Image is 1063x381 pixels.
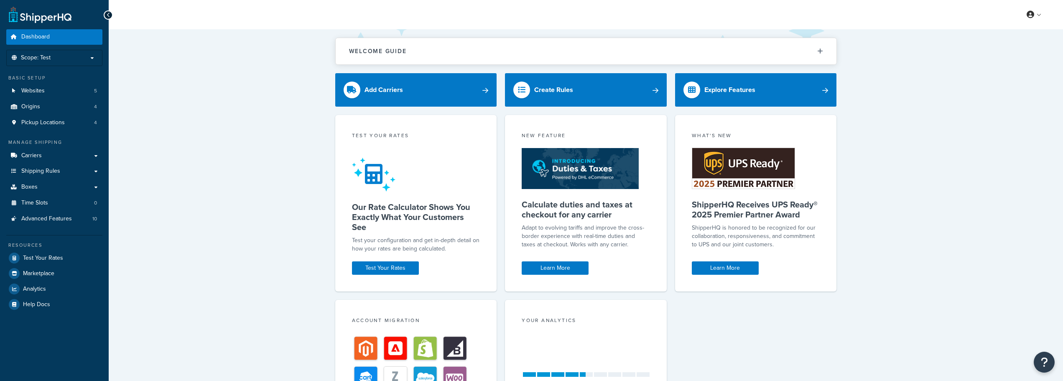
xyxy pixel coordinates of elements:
span: 10 [92,215,97,222]
a: Help Docs [6,297,102,312]
div: Your Analytics [522,317,650,326]
div: Test your configuration and get in-depth detail on how your rates are being calculated. [352,236,480,253]
li: Websites [6,83,102,99]
span: Test Your Rates [23,255,63,262]
span: 0 [94,199,97,207]
p: ShipperHQ is honored to be recognized for our collaboration, responsiveness, and commitment to UP... [692,224,820,249]
h2: Welcome Guide [349,48,407,54]
span: 4 [94,119,97,126]
div: Test your rates [352,132,480,141]
a: Dashboard [6,29,102,45]
span: Analytics [23,286,46,293]
a: Boxes [6,179,102,195]
p: Adapt to evolving tariffs and improve the cross-border experience with real-time duties and taxes... [522,224,650,249]
span: Scope: Test [21,54,51,61]
span: Advanced Features [21,215,72,222]
span: Help Docs [23,301,50,308]
a: Carriers [6,148,102,164]
li: Origins [6,99,102,115]
div: Manage Shipping [6,139,102,146]
span: Shipping Rules [21,168,60,175]
div: Account Migration [352,317,480,326]
span: 4 [94,103,97,110]
a: Shipping Rules [6,164,102,179]
div: Add Carriers [365,84,403,96]
a: Advanced Features10 [6,211,102,227]
button: Open Resource Center [1034,352,1055,373]
div: What's New [692,132,820,141]
h5: ShipperHQ Receives UPS Ready® 2025 Premier Partner Award [692,199,820,220]
a: Test Your Rates [352,261,419,275]
h5: Our Rate Calculator Shows You Exactly What Your Customers See [352,202,480,232]
a: Learn More [522,261,589,275]
a: Add Carriers [335,73,497,107]
h5: Calculate duties and taxes at checkout for any carrier [522,199,650,220]
div: Basic Setup [6,74,102,82]
a: Marketplace [6,266,102,281]
a: Test Your Rates [6,251,102,266]
a: Create Rules [505,73,667,107]
span: Boxes [21,184,38,191]
li: Time Slots [6,195,102,211]
span: Dashboard [21,33,50,41]
span: Websites [21,87,45,95]
span: Pickup Locations [21,119,65,126]
a: Websites5 [6,83,102,99]
div: Resources [6,242,102,249]
li: Pickup Locations [6,115,102,130]
div: New Feature [522,132,650,141]
span: Marketplace [23,270,54,277]
a: Origins4 [6,99,102,115]
div: Explore Features [704,84,755,96]
div: Create Rules [534,84,573,96]
span: Time Slots [21,199,48,207]
a: Learn More [692,261,759,275]
span: Origins [21,103,40,110]
li: Advanced Features [6,211,102,227]
span: Carriers [21,152,42,159]
span: 5 [94,87,97,95]
button: Welcome Guide [336,38,836,64]
a: Pickup Locations4 [6,115,102,130]
a: Analytics [6,281,102,297]
a: Time Slots0 [6,195,102,211]
a: Explore Features [675,73,837,107]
